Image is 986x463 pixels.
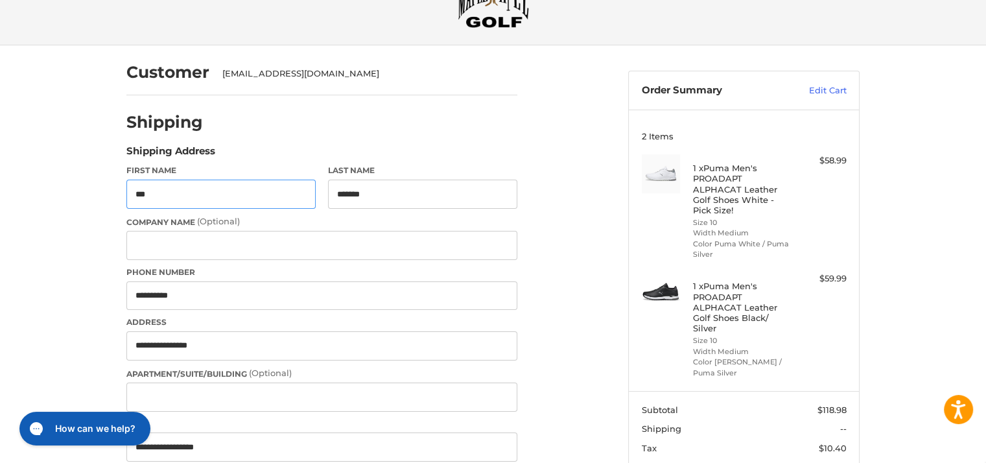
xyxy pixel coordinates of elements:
h4: 1 x Puma Men's PROADAPT ALPHACAT Leather Golf Shoes Black/ Silver [693,281,792,333]
span: Subtotal [642,405,678,415]
label: Last Name [328,165,517,176]
li: Width Medium [693,228,792,239]
h2: Customer [126,62,209,82]
span: $10.40 [819,443,847,453]
iframe: Gorgias live chat messenger [13,407,154,450]
small: (Optional) [249,368,292,378]
span: $118.98 [817,405,847,415]
h4: 1 x Puma Men's PROADAPT ALPHACAT Leather Golf Shoes White - Pick Size! [693,163,792,215]
h3: Order Summary [642,84,781,97]
div: $58.99 [795,154,847,167]
a: Edit Cart [781,84,847,97]
li: Color [PERSON_NAME] / Puma Silver [693,357,792,378]
li: Size 10 [693,217,792,228]
span: Shipping [642,423,681,434]
li: Color Puma White / Puma Silver [693,239,792,260]
h2: Shipping [126,112,203,132]
legend: Shipping Address [126,144,215,165]
div: $59.99 [795,272,847,285]
label: First Name [126,165,316,176]
label: Phone Number [126,267,517,278]
span: Tax [642,443,657,453]
label: Company Name [126,215,517,228]
small: (Optional) [197,216,240,226]
label: Apartment/Suite/Building [126,367,517,380]
span: -- [840,423,847,434]
div: [EMAIL_ADDRESS][DOMAIN_NAME] [222,67,505,80]
label: City [126,418,517,430]
h3: 2 Items [642,131,847,141]
label: Address [126,316,517,328]
li: Size 10 [693,335,792,346]
li: Width Medium [693,346,792,357]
